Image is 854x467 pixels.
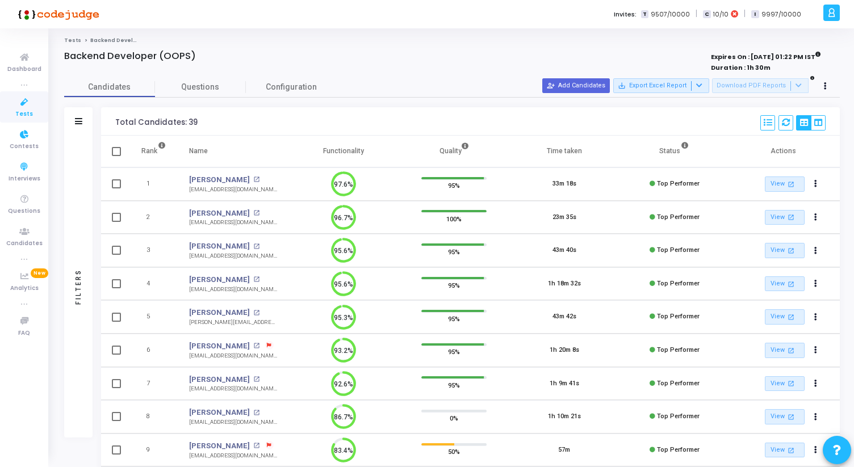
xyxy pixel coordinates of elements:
span: Interviews [9,174,40,184]
div: 1h 10m 21s [548,412,581,422]
td: 4 [129,267,178,301]
div: Time taken [547,145,582,157]
a: [PERSON_NAME] [189,274,250,285]
button: Download PDF Reports [712,78,809,93]
span: Top Performer [657,346,700,354]
span: 0% [450,413,458,424]
mat-icon: open_in_new [253,343,259,349]
div: 43m 42s [552,312,576,322]
button: Actions [807,409,823,425]
th: Functionality [288,136,399,167]
a: [PERSON_NAME] [189,374,250,385]
span: Questions [8,207,40,216]
mat-icon: open_in_new [786,445,796,455]
span: 95% [448,346,460,357]
button: Export Excel Report [613,78,709,93]
div: [PERSON_NAME][EMAIL_ADDRESS][DOMAIN_NAME] [189,318,277,327]
span: 95% [448,180,460,191]
mat-icon: open_in_new [253,376,259,382]
span: 50% [448,446,460,457]
mat-icon: open_in_new [786,212,796,222]
td: 3 [129,234,178,267]
button: Actions [807,176,823,192]
span: | [744,8,746,20]
mat-icon: open_in_new [786,246,796,255]
span: Analytics [10,284,39,293]
mat-icon: open_in_new [253,310,259,316]
td: 2 [129,201,178,234]
div: [EMAIL_ADDRESS][DOMAIN_NAME] [189,452,277,460]
a: View [765,176,805,192]
label: Invites: [614,10,637,19]
a: [PERSON_NAME] [189,241,250,252]
span: Contests [10,142,39,152]
span: Top Performer [657,180,700,187]
nav: breadcrumb [64,37,840,44]
mat-icon: open_in_new [253,210,259,216]
a: View [765,309,805,325]
div: [EMAIL_ADDRESS][DOMAIN_NAME] [189,285,277,294]
span: Backend Developer (OOPS) [90,37,169,44]
span: Candidates [64,81,155,93]
button: Actions [807,243,823,259]
span: Top Performer [657,446,700,453]
button: Add Candidates [542,78,610,93]
span: Configuration [266,81,317,93]
td: 6 [129,334,178,367]
span: 100% [446,213,462,224]
span: Top Performer [657,413,700,420]
mat-icon: open_in_new [253,410,259,416]
mat-icon: open_in_new [253,176,259,183]
mat-icon: open_in_new [786,279,796,289]
div: Filters [73,224,83,349]
img: logo [14,3,99,26]
td: 7 [129,367,178,401]
mat-icon: open_in_new [786,346,796,355]
a: View [765,443,805,458]
button: Actions [807,276,823,292]
td: 9 [129,434,178,467]
span: Top Performer [657,380,700,387]
a: View [765,210,805,225]
span: Top Performer [657,246,700,254]
div: Total Candidates: 39 [115,118,198,127]
a: View [765,376,805,392]
div: [EMAIL_ADDRESS][DOMAIN_NAME] [189,385,277,393]
div: [EMAIL_ADDRESS][DOMAIN_NAME] [189,252,277,260]
mat-icon: save_alt [618,82,626,90]
a: [PERSON_NAME] [189,407,250,418]
div: 1h 20m 8s [550,346,579,355]
span: Top Performer [657,313,700,320]
span: New [31,268,48,278]
a: [PERSON_NAME] [189,174,250,186]
mat-icon: open_in_new [786,179,796,189]
a: Tests [64,37,81,44]
a: View [765,409,805,424]
div: [EMAIL_ADDRESS][DOMAIN_NAME] [189,218,277,227]
a: View [765,343,805,358]
div: Name [189,145,208,157]
div: 57m [558,445,570,455]
td: 1 [129,167,178,201]
div: View Options [796,115,826,131]
div: 33m 18s [552,179,576,189]
span: 95% [448,379,460,390]
th: Rank [129,136,178,167]
mat-icon: open_in_new [786,312,796,322]
mat-icon: person_add_alt [547,82,555,90]
mat-icon: open_in_new [253,276,259,283]
h4: Backend Developer (OOPS) [64,51,196,62]
button: Actions [807,309,823,325]
mat-icon: open_in_new [253,443,259,449]
span: Top Performer [657,280,700,287]
span: Candidates [6,239,43,249]
div: [EMAIL_ADDRESS][DOMAIN_NAME] [189,418,277,427]
a: View [765,276,805,292]
button: Actions [807,343,823,359]
div: [EMAIL_ADDRESS][DOMAIN_NAME] [189,352,277,360]
span: 95% [448,313,460,324]
th: Actions [730,136,840,167]
div: 1h 18m 32s [548,279,581,289]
